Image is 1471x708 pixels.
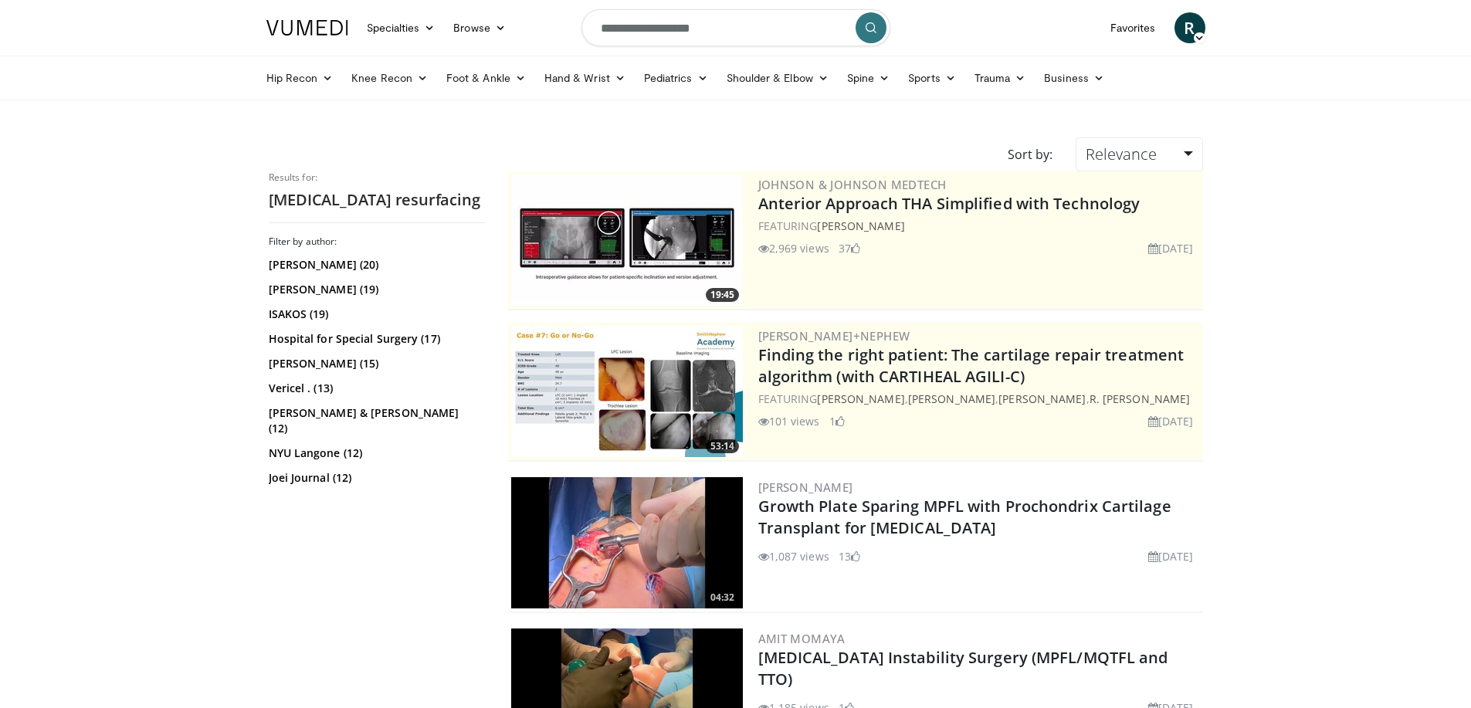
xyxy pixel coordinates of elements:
[269,282,481,297] a: [PERSON_NAME] (19)
[758,413,820,429] li: 101 views
[899,63,965,93] a: Sports
[839,548,860,564] li: 13
[635,63,717,93] a: Pediatrics
[758,391,1200,407] div: FEATURING , , ,
[717,63,838,93] a: Shoulder & Elbow
[829,413,845,429] li: 1
[511,477,743,608] a: 04:32
[1035,63,1113,93] a: Business
[269,470,481,486] a: Joei Journal (12)
[758,344,1185,387] a: Finding the right patient: The cartilage repair treatment algorithm (with CARTIHEAL AGILI-C)
[1148,413,1194,429] li: [DATE]
[358,12,445,43] a: Specialties
[269,381,481,396] a: Vericel . (13)
[758,647,1168,689] a: [MEDICAL_DATA] Instability Surgery (MPFL/MQTFL and TTO)
[269,235,485,248] h3: Filter by author:
[817,391,904,406] a: [PERSON_NAME]
[1086,144,1157,164] span: Relevance
[758,328,910,344] a: [PERSON_NAME]+Nephew
[706,591,739,605] span: 04:32
[839,240,860,256] li: 37
[706,439,739,453] span: 53:14
[511,326,743,457] img: 2894c166-06ea-43da-b75e-3312627dae3b.300x170_q85_crop-smart_upscale.jpg
[758,193,1141,214] a: Anterior Approach THA Simplified with Technology
[257,63,343,93] a: Hip Recon
[817,218,904,233] a: [PERSON_NAME]
[1090,391,1191,406] a: R. [PERSON_NAME]
[1101,12,1165,43] a: Favorites
[838,63,899,93] a: Spine
[1174,12,1205,43] a: R
[998,391,1086,406] a: [PERSON_NAME]
[758,631,846,646] a: Amit Momaya
[269,405,481,436] a: [PERSON_NAME] & [PERSON_NAME] (12)
[269,331,481,347] a: Hospital for Special Surgery (17)
[437,63,535,93] a: Foot & Ankle
[511,326,743,457] a: 53:14
[1148,548,1194,564] li: [DATE]
[269,307,481,322] a: ISAKOS (19)
[758,479,853,495] a: [PERSON_NAME]
[908,391,995,406] a: [PERSON_NAME]
[266,20,348,36] img: VuMedi Logo
[511,174,743,306] a: 19:45
[758,218,1200,234] div: FEATURING
[511,174,743,306] img: 06bb1c17-1231-4454-8f12-6191b0b3b81a.300x170_q85_crop-smart_upscale.jpg
[342,63,437,93] a: Knee Recon
[965,63,1035,93] a: Trauma
[1148,240,1194,256] li: [DATE]
[269,171,485,184] p: Results for:
[1076,137,1202,171] a: Relevance
[758,496,1171,538] a: Growth Plate Sparing MPFL with Prochondrix Cartilage Transplant for [MEDICAL_DATA]
[758,548,829,564] li: 1,087 views
[269,445,481,461] a: NYU Langone (12)
[581,9,890,46] input: Search topics, interventions
[511,477,743,608] img: ffc56676-9ce6-4709-8329-14d886d4fcb7.300x170_q85_crop-smart_upscale.jpg
[706,288,739,302] span: 19:45
[269,257,481,273] a: [PERSON_NAME] (20)
[758,177,947,192] a: Johnson & Johnson MedTech
[535,63,635,93] a: Hand & Wrist
[269,190,485,210] h2: [MEDICAL_DATA] resurfacing
[444,12,515,43] a: Browse
[758,240,829,256] li: 2,969 views
[996,137,1064,171] div: Sort by:
[269,356,481,371] a: [PERSON_NAME] (15)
